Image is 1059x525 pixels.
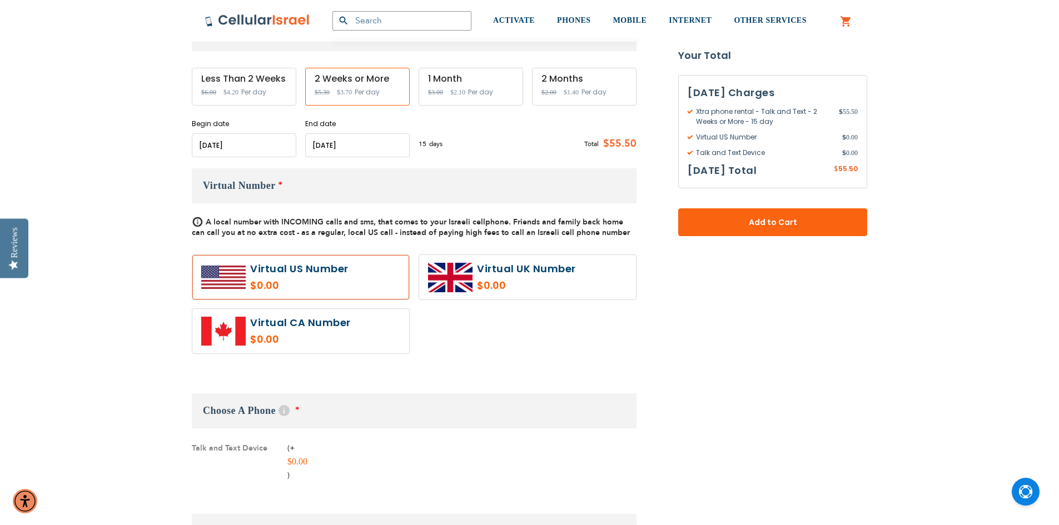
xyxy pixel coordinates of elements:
[305,133,410,157] input: MM/DD/YYYY
[241,87,266,97] span: Per day
[203,180,276,191] span: Virtual Number
[688,148,842,158] span: Talk and Text Device
[287,442,307,483] span: +
[428,74,514,84] div: 1 Month
[13,489,37,513] div: Accessibility Menu
[332,11,471,31] input: Search
[192,217,630,238] span: A local number with INCOMING calls and sms, that comes to your Israeli cellphone. Friends and fam...
[192,119,296,129] label: Begin date
[305,119,410,129] label: End date
[842,132,846,142] span: $
[688,107,839,127] span: Xtra phone rental - Talk and Text - 2 Weeks or More - 15 day
[678,47,867,64] strong: Your Total
[842,148,858,158] span: 0.00
[541,88,556,96] span: $2.00
[839,107,858,127] span: 55.50
[428,88,443,96] span: $3.00
[279,405,290,416] span: Help
[842,148,846,158] span: $
[581,87,606,97] span: Per day
[669,16,712,24] span: INTERNET
[287,457,307,466] span: $0.00
[564,88,579,96] span: $1.40
[201,74,287,84] div: Less Than 2 Weeks
[842,132,858,142] span: 0.00
[839,107,843,117] span: $
[429,139,443,149] span: days
[315,88,330,96] span: $5.30
[688,162,757,179] h3: [DATE] Total
[834,164,838,174] span: $
[557,16,591,24] span: PHONES
[734,16,807,24] span: OTHER SERVICES
[205,14,310,27] img: Cellular Israel Logo
[315,74,400,84] div: 2 Weeks or More
[493,16,535,24] span: ACTIVATE
[419,139,429,149] span: 15
[688,84,858,101] h3: [DATE] Charges
[599,136,637,152] span: $55.50
[192,442,267,483] span: Talk and Text Device
[355,87,380,97] span: Per day
[468,87,493,97] span: Per day
[715,217,831,228] span: Add to Cart
[541,74,627,84] div: 2 Months
[678,208,867,236] button: Add to Cart
[9,227,19,258] div: Reviews
[688,132,842,142] span: Virtual US Number
[192,133,296,157] input: MM/DD/YYYY
[450,88,465,96] span: $2.10
[613,16,647,24] span: MOBILE
[838,164,858,173] span: 55.50
[584,139,599,149] span: Total
[223,88,238,96] span: $4.20
[337,88,352,96] span: $3.70
[192,393,637,428] h3: Choose A Phone
[201,88,216,96] span: $6.00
